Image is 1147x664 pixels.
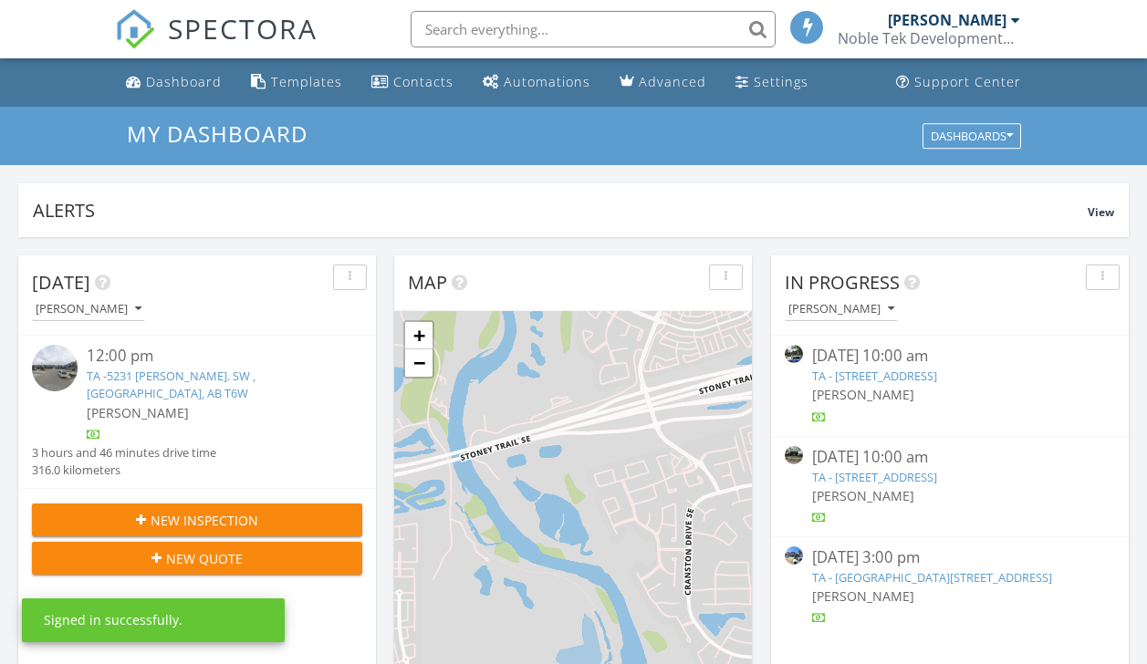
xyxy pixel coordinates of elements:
[612,66,714,99] a: Advanced
[785,270,900,295] span: In Progress
[32,345,362,479] a: 12:00 pm TA -5231 [PERSON_NAME]. SW , [GEOGRAPHIC_DATA], AB T6W [PERSON_NAME] 3 hours and 46 minu...
[87,404,189,421] span: [PERSON_NAME]
[127,119,308,149] span: My Dashboard
[36,303,141,316] div: [PERSON_NAME]
[87,368,255,401] a: TA -5231 [PERSON_NAME]. SW , [GEOGRAPHIC_DATA], AB T6W
[168,9,318,47] span: SPECTORA
[244,66,349,99] a: Templates
[32,503,362,536] button: New Inspection
[785,546,1115,628] a: [DATE] 3:00 pm TA - [GEOGRAPHIC_DATA][STREET_ADDRESS] [PERSON_NAME]
[146,73,222,90] div: Dashboard
[812,386,914,403] span: [PERSON_NAME]
[812,469,937,485] a: TA - [STREET_ADDRESS]
[405,349,433,377] a: Zoom out
[889,66,1028,99] a: Support Center
[785,345,803,363] img: streetview
[364,66,461,99] a: Contacts
[32,462,216,479] div: 316.0 kilometers
[151,511,258,530] span: New Inspection
[271,73,342,90] div: Templates
[754,73,808,90] div: Settings
[44,611,182,629] div: Signed in successfully.
[812,368,937,384] a: TA - [STREET_ADDRESS]
[33,198,1088,223] div: Alerts
[32,345,78,390] img: streetview
[408,270,447,295] span: Map
[812,345,1088,368] div: [DATE] 10:00 am
[812,569,1052,586] a: TA - [GEOGRAPHIC_DATA][STREET_ADDRESS]
[405,322,433,349] a: Zoom in
[923,123,1021,149] button: Dashboards
[639,73,706,90] div: Advanced
[87,345,335,368] div: 12:00 pm
[931,130,1013,142] div: Dashboards
[1088,204,1114,220] span: View
[785,345,1115,426] a: [DATE] 10:00 am TA - [STREET_ADDRESS] [PERSON_NAME]
[32,444,216,462] div: 3 hours and 46 minutes drive time
[812,587,914,605] span: [PERSON_NAME]
[475,66,598,99] a: Automations (Basic)
[32,297,145,322] button: [PERSON_NAME]
[812,487,914,504] span: [PERSON_NAME]
[838,29,1020,47] div: Noble Tek Developments Ltd.
[812,446,1088,469] div: [DATE] 10:00 am
[728,66,816,99] a: Settings
[812,546,1088,569] div: [DATE] 3:00 pm
[788,303,894,316] div: [PERSON_NAME]
[166,549,243,568] span: New Quote
[888,11,1006,29] div: [PERSON_NAME]
[785,546,803,565] img: streetview
[914,73,1021,90] div: Support Center
[785,297,898,322] button: [PERSON_NAME]
[115,9,155,49] img: The Best Home Inspection Software - Spectora
[411,11,776,47] input: Search everything...
[785,446,1115,527] a: [DATE] 10:00 am TA - [STREET_ADDRESS] [PERSON_NAME]
[32,270,90,295] span: [DATE]
[785,446,803,464] img: streetview
[115,25,318,63] a: SPECTORA
[393,73,454,90] div: Contacts
[504,73,590,90] div: Automations
[119,66,229,99] a: Dashboard
[32,542,362,575] button: New Quote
